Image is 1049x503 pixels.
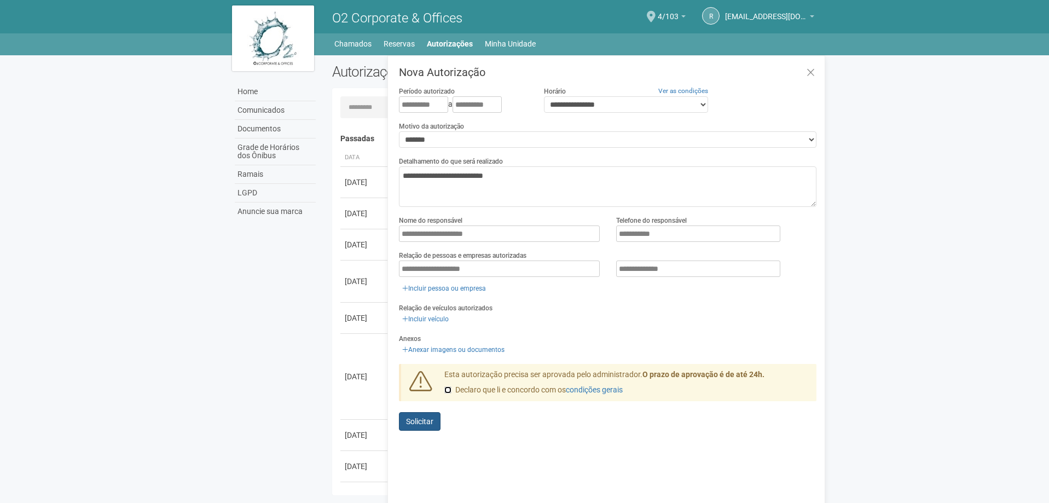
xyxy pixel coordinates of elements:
div: [DATE] [345,177,385,188]
th: Data [340,149,390,167]
a: [EMAIL_ADDRESS][DOMAIN_NAME] [725,14,814,22]
a: Grade de Horários dos Ônibus [235,138,316,165]
a: Chamados [334,36,372,51]
div: [DATE] [345,239,385,250]
label: Declaro que li e concordo com os [444,385,623,396]
a: r [702,7,720,25]
div: [DATE] [345,276,385,287]
div: [DATE] [345,313,385,323]
label: Motivo da autorização [399,122,464,131]
button: Solicitar [399,412,441,431]
label: Relação de veículos autorizados [399,303,492,313]
div: [DATE] [345,430,385,441]
a: Comunicados [235,101,316,120]
div: [DATE] [345,208,385,219]
div: [DATE] [345,371,385,382]
label: Período autorizado [399,86,455,96]
div: [DATE] [345,461,385,472]
a: Minha Unidade [485,36,536,51]
strong: O prazo de aprovação é de até 24h. [642,370,764,379]
h4: Passadas [340,135,809,143]
span: O2 Corporate & Offices [332,10,462,26]
label: Detalhamento do que será realizado [399,157,503,166]
h3: Nova Autorização [399,67,816,78]
span: Solicitar [406,417,433,426]
div: a [399,96,527,113]
label: Anexos [399,334,421,344]
label: Relação de pessoas e empresas autorizadas [399,251,526,261]
div: Esta autorização precisa ser aprovada pelo administrador. [436,369,817,401]
a: Documentos [235,120,316,138]
label: Horário [544,86,566,96]
a: Incluir pessoa ou empresa [399,282,489,294]
a: Ramais [235,165,316,184]
a: condições gerais [566,385,623,394]
a: Incluir veículo [399,313,452,325]
h2: Autorizações [332,63,566,80]
a: Home [235,83,316,101]
a: Anexar imagens ou documentos [399,344,508,356]
span: 4/103 [658,2,679,21]
a: Autorizações [427,36,473,51]
a: Ver as condições [658,87,708,95]
a: LGPD [235,184,316,203]
a: Anuncie sua marca [235,203,316,221]
label: Telefone do responsável [616,216,687,226]
a: 4/103 [658,14,686,22]
a: Reservas [384,36,415,51]
label: Nome do responsável [399,216,462,226]
img: logo.jpg [232,5,314,71]
span: riodejaneiro.o2corporate@regus.com [725,2,807,21]
input: Declaro que li e concordo com oscondições gerais [444,386,451,394]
